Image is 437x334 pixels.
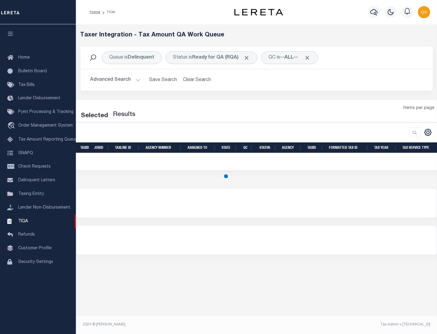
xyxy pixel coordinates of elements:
[192,55,250,60] b: Ready for QA (RQA)
[113,110,135,120] label: Results
[18,206,70,210] span: Lender Non-Disbursement
[80,32,433,39] h5: Taxer Integration - Tax Amount QA Work Queue
[18,178,55,182] span: Delinquent Letters
[81,111,108,121] div: Selected
[305,142,327,153] th: TaxID
[18,56,30,60] span: Home
[18,233,35,237] span: Refunds
[18,138,77,142] span: Tax Amount Reporting Queue
[280,55,298,60] b: --ALL--
[145,74,181,86] button: Save Search
[92,142,113,153] th: JobID
[128,55,154,60] b: Delinquent
[181,74,214,86] button: Clear Search
[18,124,73,128] span: Order Management System
[372,142,400,153] th: Tax Year
[143,142,185,153] th: Agency Number
[261,322,430,327] div: Tax Admin v.[TECHNICAL_ID]
[403,105,434,112] span: Items per page
[243,55,250,61] span: Click to Remove
[18,83,35,87] span: Tax Bills
[100,9,115,15] li: TIQA
[234,9,283,15] img: logo-dark.svg
[418,6,430,18] img: svg+xml;base64,PHN2ZyB4bWxucz0iaHR0cDovL3d3dy53My5vcmcvMjAwMC9zdmciIHBvaW50ZXItZXZlbnRzPSJub25lIi...
[18,192,44,196] span: Taxing Entity
[90,74,141,86] button: Advanced Search
[78,322,257,327] div: 2025 © [PERSON_NAME].
[219,142,240,153] th: State
[185,142,219,153] th: Assigned To
[102,51,162,64] div: Click to Edit
[113,142,143,153] th: TaxLine ID
[327,142,372,153] th: Formatted Tax ID
[18,96,60,101] span: Lender Disbursement
[78,142,92,153] th: TaxID
[18,219,28,223] span: TIQA
[240,142,256,153] th: QC
[261,51,318,64] div: Click to Edit
[18,260,53,264] span: Security Settings
[90,10,100,14] a: Home
[304,55,310,61] span: Click to Remove
[18,246,52,250] span: Customer Profile
[7,122,17,130] i: travel_explore
[18,151,33,155] span: SNAPQ
[18,165,51,169] span: Check Requests
[165,51,257,64] div: Click to Edit
[18,110,73,114] span: Pymt Processing & Tracking
[279,142,305,153] th: Agency
[18,69,47,73] span: Bulletin Board
[256,142,279,153] th: Status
